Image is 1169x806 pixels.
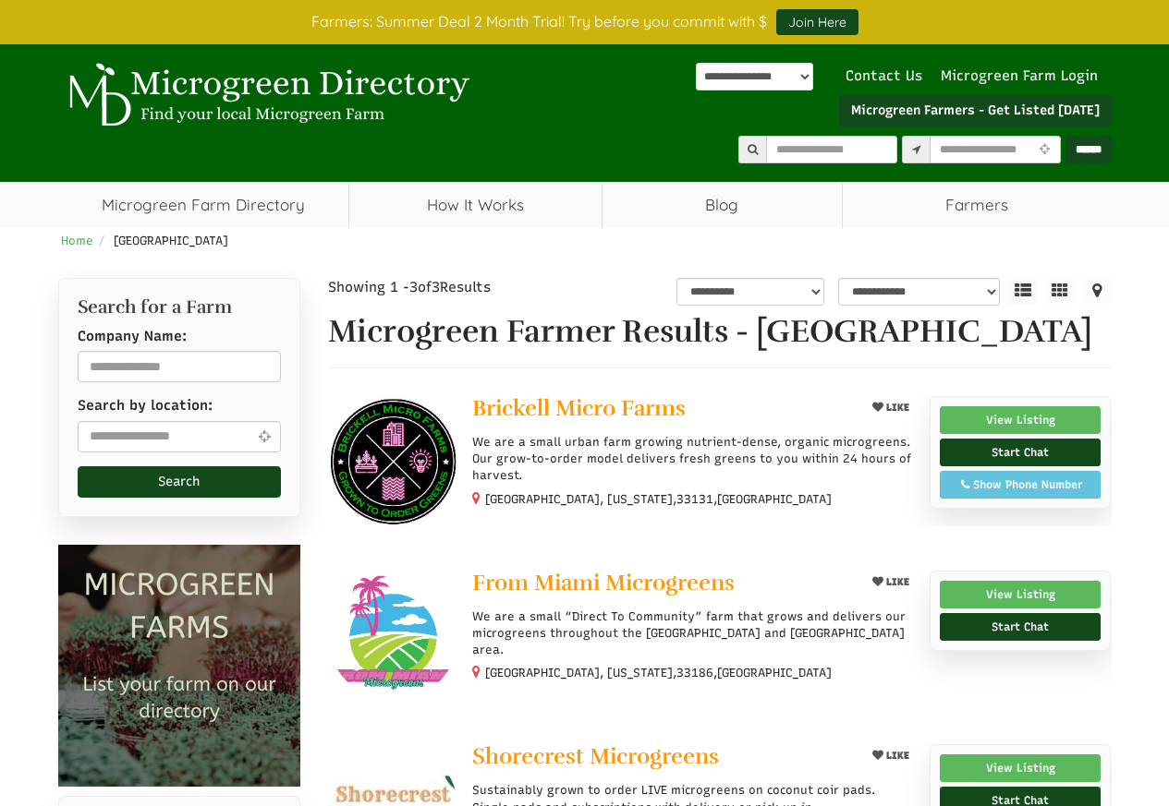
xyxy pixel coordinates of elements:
[696,63,813,90] select: Language Translate Widget
[44,9,1126,35] div: Farmers: Summer Deal 2 Month Trial! Try before you commit with $
[866,396,916,419] button: LIKE
[58,182,349,228] a: Microgreen Farm Directory
[58,545,301,788] img: Microgreen Farms list your microgreen farm today
[717,665,832,681] span: [GEOGRAPHIC_DATA]
[696,63,813,90] div: Powered by
[676,665,713,681] span: 33186
[485,666,832,680] small: [GEOGRAPHIC_DATA], [US_STATE], ,
[432,279,440,295] span: 3
[472,571,850,599] a: From Miami Microgreens
[253,429,274,443] i: Use Current Location
[676,491,713,508] span: 33131
[409,279,418,295] span: 3
[78,466,282,498] button: Search
[940,613,1102,641] a: Start Chat
[472,742,719,770] span: Shorecrest Microgreens
[676,278,824,306] select: overall_rating_filter-1
[114,234,228,247] span: [GEOGRAPHIC_DATA]
[328,315,1112,349] h1: Microgreen Farmer Results - [GEOGRAPHIC_DATA]
[78,297,282,318] h2: Search for a Farm
[838,278,1000,306] select: sortbox-1
[603,182,842,228] a: Blog
[940,581,1102,608] a: View Listing
[866,744,916,767] button: LIKE
[472,394,686,422] span: Brickell Micro Farms
[58,63,474,127] img: Microgreen Directory
[78,327,187,346] label: Company Name:
[940,406,1102,434] a: View Listing
[883,576,909,588] span: LIKE
[472,569,735,596] span: From Miami Microgreens
[61,234,93,247] a: Home
[836,67,932,84] a: Contact Us
[940,439,1102,466] a: Start Chat
[776,9,858,35] a: Join Here
[941,67,1107,84] a: Microgreen Farm Login
[349,182,602,228] a: How It Works
[472,434,915,485] p: We are a small urban farm growing nutrient-dense, organic microgreens. Our grow-to-order model de...
[328,396,458,526] img: Brickell Micro Farms
[883,750,909,762] span: LIKE
[328,571,458,701] img: From Miami Microgreens
[485,492,832,506] small: [GEOGRAPHIC_DATA], [US_STATE], ,
[883,402,909,414] span: LIKE
[472,744,850,773] a: Shorecrest Microgreens
[472,396,850,425] a: Brickell Micro Farms
[472,608,915,659] p: We are a small “Direct To Community” farm that grows and delivers our microgreens throughout the ...
[950,476,1091,493] div: Show Phone Number
[839,95,1112,126] a: Microgreen Farmers - Get Listed [DATE]
[866,571,916,594] button: LIKE
[717,491,832,508] span: [GEOGRAPHIC_DATA]
[940,754,1102,782] a: View Listing
[843,182,1112,228] span: Farmers
[78,396,213,415] label: Search by location:
[328,278,589,297] div: Showing 1 - of Results
[1035,144,1054,156] i: Use Current Location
